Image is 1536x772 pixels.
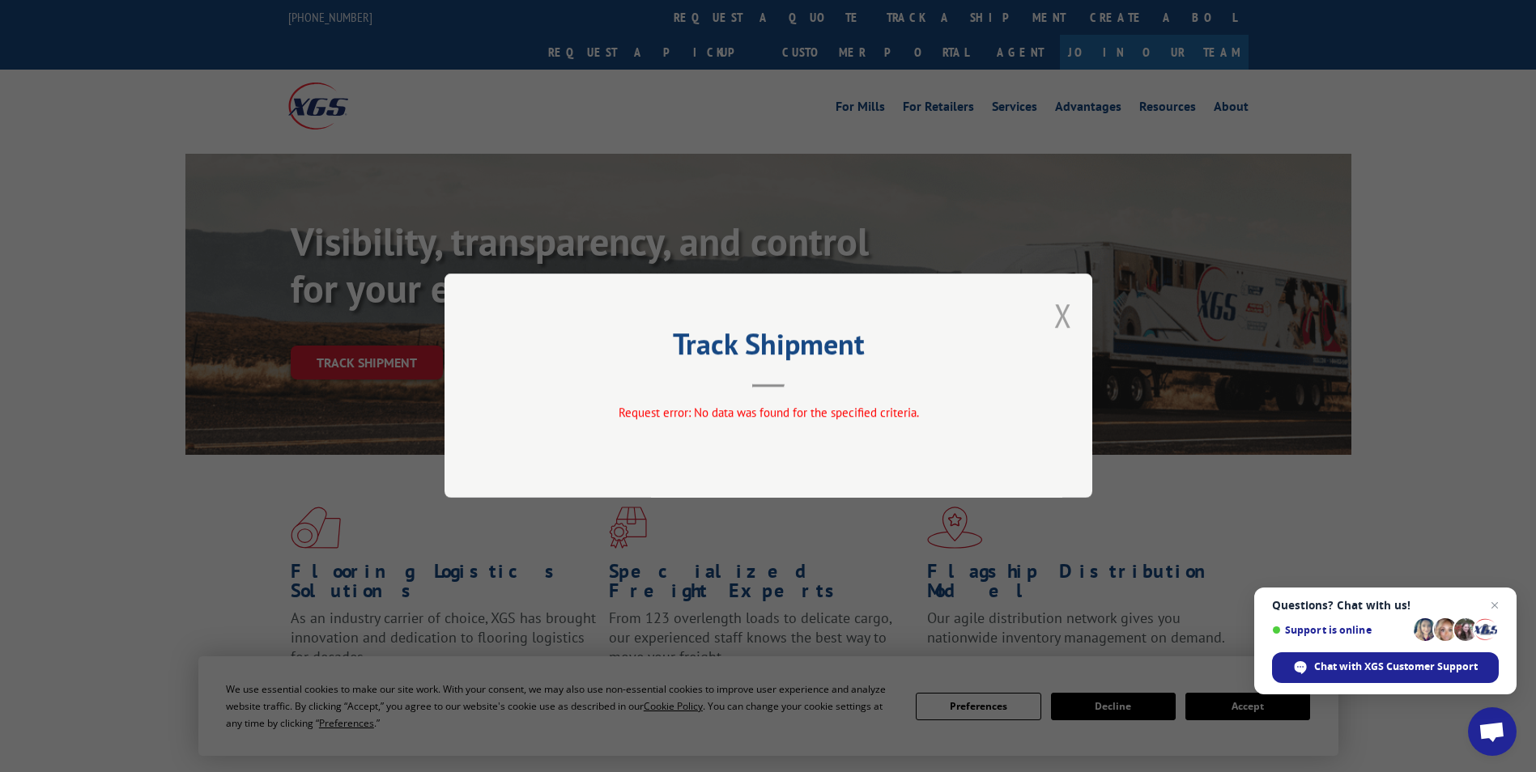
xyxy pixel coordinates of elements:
[1485,596,1504,615] span: Close chat
[525,333,1011,363] h2: Track Shipment
[1272,624,1408,636] span: Support is online
[618,405,918,421] span: Request error: No data was found for the specified criteria.
[1314,660,1478,674] span: Chat with XGS Customer Support
[1272,652,1499,683] div: Chat with XGS Customer Support
[1272,599,1499,612] span: Questions? Chat with us!
[1054,294,1072,337] button: Close modal
[1468,707,1517,756] div: Open chat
